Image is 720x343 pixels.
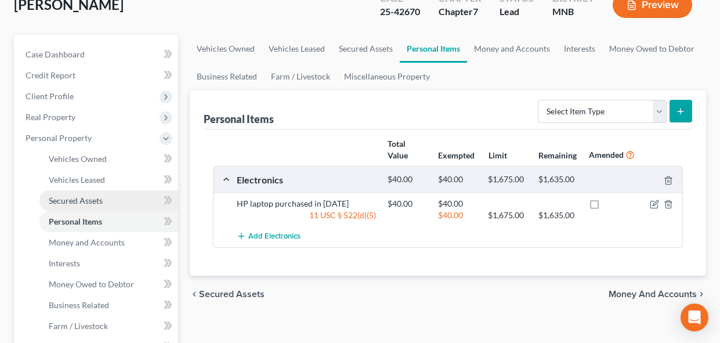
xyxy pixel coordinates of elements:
[190,290,199,299] i: chevron_left
[231,174,382,186] div: Electronics
[500,5,534,19] div: Lead
[264,63,337,91] a: Farm / Livestock
[432,174,483,185] div: $40.00
[49,279,134,289] span: Money Owed to Debtor
[49,321,108,331] span: Farm / Livestock
[199,290,265,299] span: Secured Assets
[26,91,74,101] span: Client Profile
[432,198,483,210] div: $40.00
[388,139,408,160] strong: Total Value
[337,63,437,91] a: Miscellaneous Property
[482,210,533,221] div: $1,675.00
[609,290,706,299] button: Money and Accounts chevron_right
[589,150,624,160] strong: Amended
[39,190,178,211] a: Secured Assets
[49,196,103,205] span: Secured Assets
[467,35,557,63] a: Money and Accounts
[190,63,264,91] a: Business Related
[382,198,432,210] div: $40.00
[49,216,102,226] span: Personal Items
[16,44,178,65] a: Case Dashboard
[482,174,533,185] div: $1,675.00
[49,258,80,268] span: Interests
[204,112,274,126] div: Personal Items
[39,149,178,169] a: Vehicles Owned
[382,174,432,185] div: $40.00
[49,175,105,185] span: Vehicles Leased
[39,274,178,295] a: Money Owed to Debtor
[26,112,75,122] span: Real Property
[49,154,107,164] span: Vehicles Owned
[26,49,85,59] span: Case Dashboard
[609,290,697,299] span: Money and Accounts
[26,133,92,143] span: Personal Property
[49,237,125,247] span: Money and Accounts
[16,65,178,86] a: Credit Report
[473,6,478,17] span: 7
[39,253,178,274] a: Interests
[439,5,481,19] div: Chapter
[39,211,178,232] a: Personal Items
[39,232,178,253] a: Money and Accounts
[332,35,400,63] a: Secured Assets
[231,198,382,210] div: HP laptop purchased in [DATE]
[49,300,109,310] span: Business Related
[538,150,577,160] strong: Remaining
[190,35,262,63] a: Vehicles Owned
[602,35,701,63] a: Money Owed to Debtor
[557,35,602,63] a: Interests
[533,174,583,185] div: $1,635.00
[39,316,178,337] a: Farm / Livestock
[39,295,178,316] a: Business Related
[26,70,75,80] span: Credit Report
[552,5,594,19] div: MNB
[39,169,178,190] a: Vehicles Leased
[400,35,467,63] a: Personal Items
[432,210,483,221] div: $40.00
[697,290,706,299] i: chevron_right
[262,35,332,63] a: Vehicles Leased
[489,150,507,160] strong: Limit
[438,150,475,160] strong: Exempted
[248,232,301,241] span: Add Electronics
[190,290,265,299] button: chevron_left Secured Assets
[231,210,382,221] div: 11 USC § 522(d)(5)
[380,5,420,19] div: 25-42670
[237,226,301,247] button: Add Electronics
[533,210,583,221] div: $1,635.00
[681,304,708,331] div: Open Intercom Messenger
